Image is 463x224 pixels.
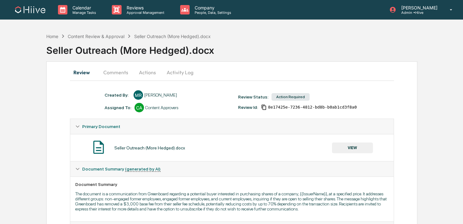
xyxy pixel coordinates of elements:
[70,119,394,134] div: Primary Document
[268,105,357,110] span: 8e17425e-7236-4812-bd8b-b0ab1cd3f8a0
[332,143,373,153] button: VIEW
[105,105,131,110] div: Assigned To:
[134,103,144,112] div: CA
[145,105,178,110] div: Content Approvers
[261,104,267,110] span: Copy Id
[238,94,268,99] div: Review Status:
[114,145,185,150] div: Seller Outreach (More Hedged).docx
[105,92,130,98] div: Created By: ‎ ‎
[75,182,389,187] div: Document Summary
[162,65,198,80] button: Activity Log
[98,65,133,80] button: Comments
[70,134,394,161] div: Primary Document
[125,166,161,172] u: (generated by AI)
[82,166,161,171] span: Document Summary
[396,5,441,10] p: [PERSON_NAME]
[70,161,394,176] div: Document Summary (generated by AI)
[144,92,177,98] div: [PERSON_NAME]
[70,65,98,80] button: Review
[134,90,143,100] div: MR
[46,40,463,56] div: Seller Outreach (More Hedged).docx
[190,10,234,15] p: People, Data, Settings
[67,5,99,10] p: Calendar
[67,10,99,15] p: Manage Tasks
[190,5,234,10] p: Company
[272,93,310,101] div: Action Required
[82,124,120,129] span: Primary Document
[70,65,394,80] div: secondary tabs example
[91,139,106,155] img: Document Icon
[46,34,58,39] div: Home
[396,10,441,15] p: Admin • Hiive
[122,5,168,10] p: Reviews
[238,105,258,110] div: Review Id:
[134,34,211,39] div: Seller Outreach (More Hedged).docx
[75,191,389,211] p: The document is a communication from Greenboard regarding a potential buyer interested in purchas...
[70,176,394,221] div: Document Summary (generated by AI)
[68,34,124,39] div: Content Review & Approval
[15,6,45,13] img: logo
[122,10,168,15] p: Approval Management
[133,65,162,80] button: Actions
